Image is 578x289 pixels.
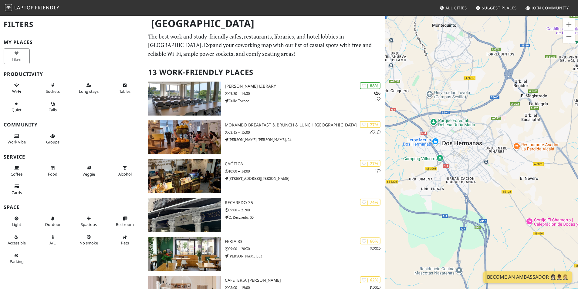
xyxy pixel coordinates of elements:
[118,171,132,177] span: Alcohol
[45,222,61,227] span: Outdoor area
[4,122,141,128] h3: Community
[4,232,30,248] button: Accessible
[225,98,385,104] p: Calle Torneo
[148,159,221,193] img: Caótica
[144,159,385,193] a: Caótica | 77% 1 Caótica 10:00 – 14:00 [STREET_ADDRESS][PERSON_NAME]
[225,253,385,259] p: [PERSON_NAME], 83
[4,39,141,45] h3: My Places
[225,137,385,143] p: [PERSON_NAME] [PERSON_NAME], 24
[4,163,30,179] button: Coffee
[144,237,385,271] a: Feria 83 | 66% 22 Feria 83 09:00 – 20:30 [PERSON_NAME], 83
[4,15,141,34] h2: Filters
[5,3,59,13] a: LaptopFriendly LaptopFriendly
[4,181,30,197] button: Cards
[360,82,380,89] div: | 88%
[121,240,129,246] span: Pet friendly
[76,232,102,248] button: No smoke
[225,91,385,96] p: 09:30 – 14:30
[40,163,66,179] button: Food
[148,198,221,232] img: Recaredo 35
[12,190,22,195] span: Credit cards
[370,246,380,251] p: 2 2
[360,160,380,167] div: | 77%
[4,204,141,210] h3: Space
[146,15,384,32] h1: [GEOGRAPHIC_DATA]
[225,161,385,166] h3: Caótica
[225,168,385,174] p: 10:00 – 14:00
[445,5,467,11] span: All Cities
[532,5,569,11] span: Join Community
[40,131,66,147] button: Groups
[12,222,21,227] span: Natural light
[81,222,97,227] span: Spacious
[225,214,385,220] p: C. Recaredo, 35
[40,99,66,115] button: Calls
[5,4,12,11] img: LaptopFriendly
[375,168,380,174] p: 1
[225,129,385,135] p: 08:45 – 15:00
[437,2,469,13] a: All Cities
[225,200,385,205] h3: Recaredo 35
[119,89,130,94] span: Work-friendly tables
[112,232,138,248] button: Pets
[76,163,102,179] button: Veggie
[4,131,30,147] button: Work vibe
[8,240,26,246] span: Accessible
[12,89,21,94] span: Stable Wi-Fi
[4,71,141,77] h3: Productivity
[40,213,66,230] button: Outdoor
[46,89,60,94] span: Power sockets
[144,120,385,154] a: Mokambo Breakfast & Brunch & Lunch Sevilla | 77% 21 Mokambo Breakfast & Brunch & Lunch [GEOGRAPHI...
[112,80,138,96] button: Tables
[11,171,22,177] span: Coffee
[10,259,24,264] span: Parking
[523,2,571,13] a: Join Community
[473,2,519,13] a: Suggest Places
[225,84,385,89] h3: [PERSON_NAME] Library
[4,99,30,115] button: Quiet
[225,176,385,181] p: [STREET_ADDRESS][PERSON_NAME]
[563,18,575,30] button: Ampliar
[112,213,138,230] button: Restroom
[144,82,385,116] a: Felipe González Márquez Library | 88% 31 [PERSON_NAME] Library 09:30 – 14:30 Calle Torneo
[148,120,221,154] img: Mokambo Breakfast & Brunch & Lunch Sevilla
[148,82,221,116] img: Felipe González Márquez Library
[563,31,575,43] button: Reducir
[4,154,141,160] h3: Service
[225,207,385,213] p: 09:00 – 21:00
[116,222,134,227] span: Restroom
[148,63,382,82] h2: 13 Work-Friendly Places
[360,276,380,283] div: | 62%
[79,89,99,94] span: Long stays
[360,199,380,206] div: | 74%
[8,139,26,145] span: People working
[79,240,98,246] span: Smoke free
[49,240,56,246] span: Air conditioned
[4,250,30,267] button: Parking
[144,198,385,232] a: Recaredo 35 | 74% Recaredo 35 09:00 – 21:00 C. Recaredo, 35
[48,171,57,177] span: Food
[14,4,34,11] span: Laptop
[370,129,380,135] p: 2 1
[49,107,57,113] span: Video/audio calls
[76,80,102,96] button: Long stays
[76,213,102,230] button: Spacious
[148,237,221,271] img: Feria 83
[83,171,95,177] span: Veggie
[360,121,380,128] div: | 77%
[40,232,66,248] button: A/C
[482,5,517,11] span: Suggest Places
[4,80,30,96] button: Wi-Fi
[12,107,22,113] span: Quiet
[148,32,382,58] p: The best work and study-friendly cafes, restaurants, libraries, and hotel lobbies in [GEOGRAPHIC_...
[112,163,138,179] button: Alcohol
[483,271,572,283] a: Become an Ambassador 🤵🏻‍♀️🤵🏾‍♂️🤵🏼‍♀️
[360,237,380,244] div: | 66%
[35,4,59,11] span: Friendly
[225,278,385,283] h3: Cafetería [PERSON_NAME]
[46,139,59,145] span: Group tables
[225,123,385,128] h3: Mokambo Breakfast & Brunch & Lunch [GEOGRAPHIC_DATA]
[374,90,380,102] p: 3 1
[40,80,66,96] button: Sockets
[4,213,30,230] button: Light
